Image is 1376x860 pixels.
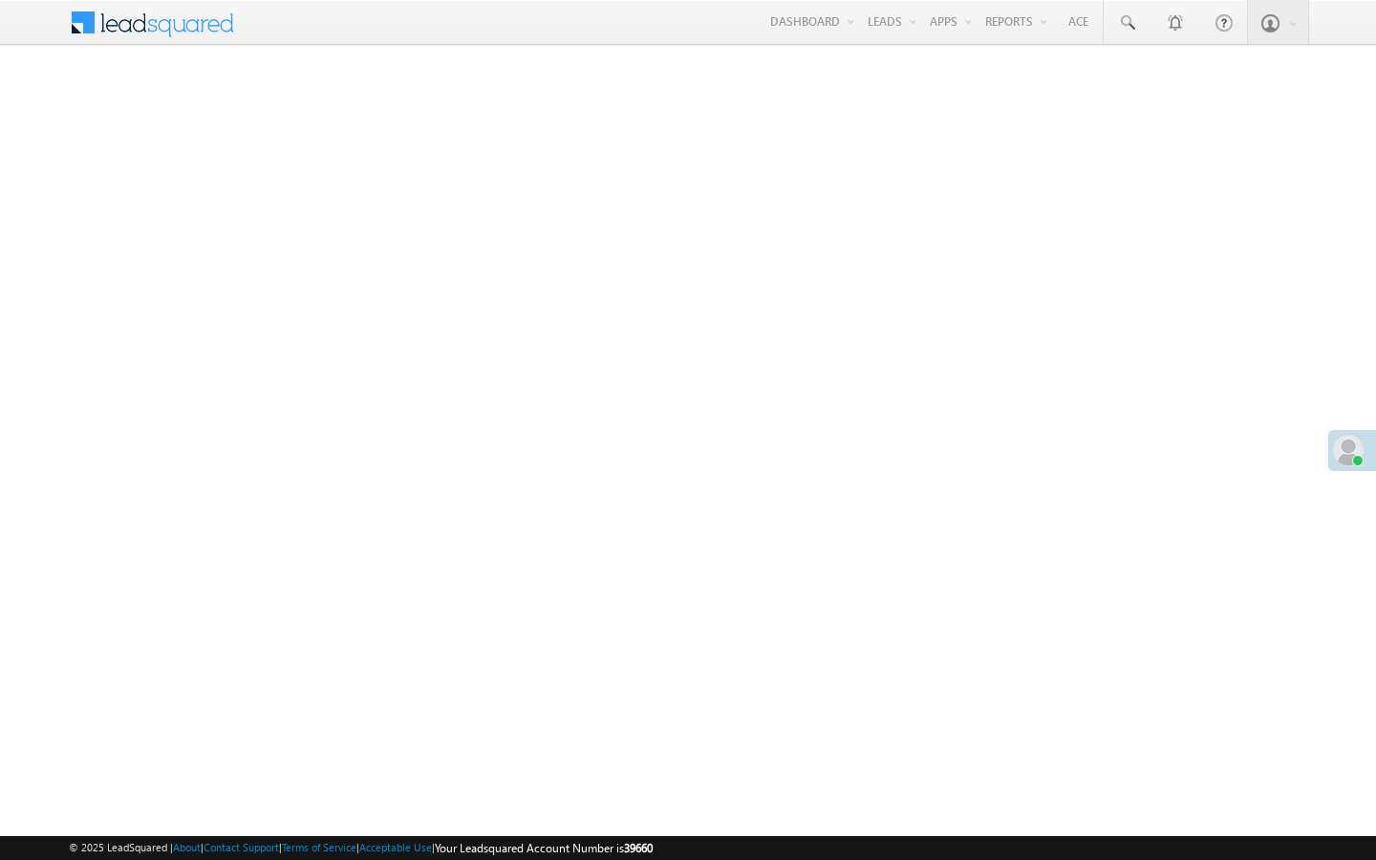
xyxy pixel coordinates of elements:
span: Your Leadsquared Account Number is [435,841,653,855]
a: About [173,841,201,853]
a: Contact Support [204,841,279,853]
span: © 2025 LeadSquared | | | | | [69,839,653,857]
a: Terms of Service [282,841,356,853]
span: 39660 [624,841,653,855]
a: Acceptable Use [359,841,432,853]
